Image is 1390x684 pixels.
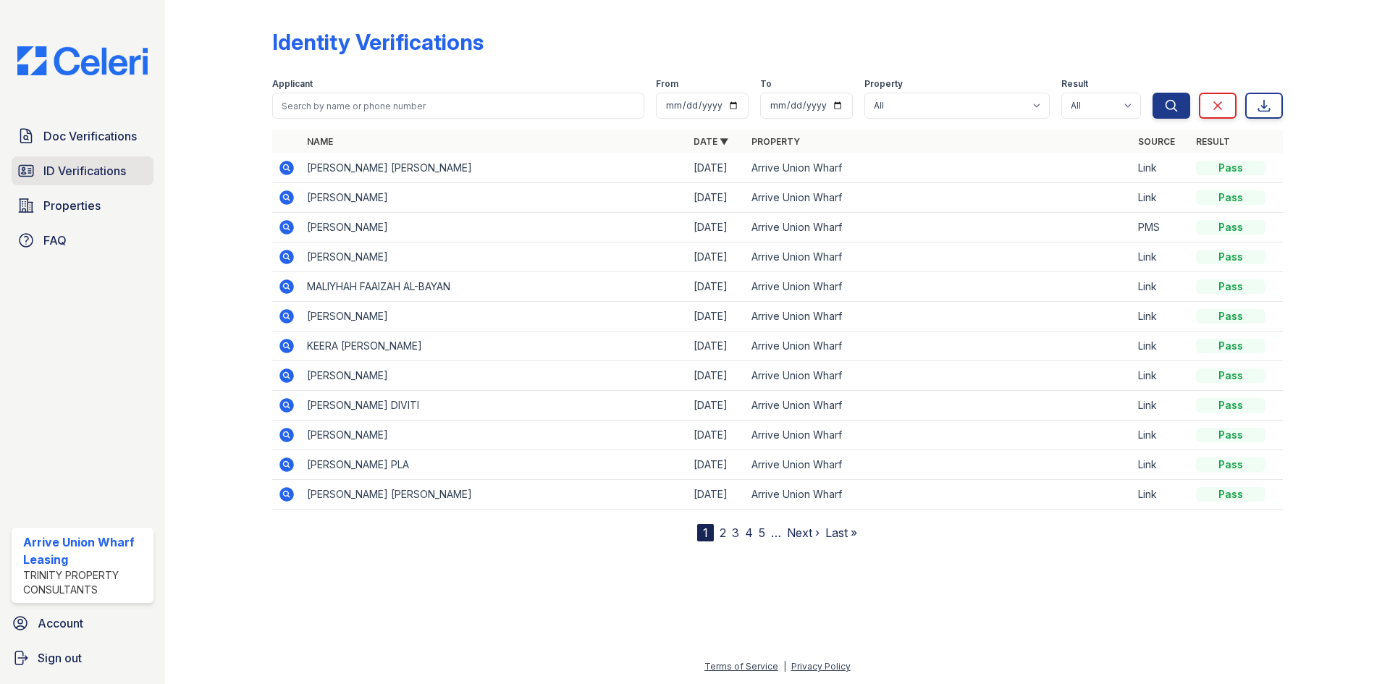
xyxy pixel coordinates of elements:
[697,524,714,541] div: 1
[751,136,800,147] a: Property
[12,156,153,185] a: ID Verifications
[1132,450,1190,480] td: Link
[759,525,765,540] a: 5
[688,153,746,183] td: [DATE]
[301,183,688,213] td: [PERSON_NAME]
[720,525,726,540] a: 2
[301,391,688,421] td: [PERSON_NAME] DIVITI
[1196,457,1265,472] div: Pass
[656,78,678,90] label: From
[864,78,903,90] label: Property
[746,450,1132,480] td: Arrive Union Wharf
[688,361,746,391] td: [DATE]
[1138,136,1175,147] a: Source
[787,525,820,540] a: Next ›
[746,480,1132,510] td: Arrive Union Wharf
[1132,213,1190,242] td: PMS
[301,421,688,450] td: [PERSON_NAME]
[12,226,153,255] a: FAQ
[6,46,159,75] img: CE_Logo_Blue-a8612792a0a2168367f1c8372b55b34899dd931a85d93a1a3d3e32e68fde9ad4.png
[746,153,1132,183] td: Arrive Union Wharf
[1132,421,1190,450] td: Link
[12,122,153,151] a: Doc Verifications
[791,661,851,672] a: Privacy Policy
[771,524,781,541] span: …
[1132,153,1190,183] td: Link
[688,480,746,510] td: [DATE]
[301,213,688,242] td: [PERSON_NAME]
[301,450,688,480] td: [PERSON_NAME] PLA
[1196,190,1265,205] div: Pass
[1061,78,1088,90] label: Result
[23,568,148,597] div: Trinity Property Consultants
[746,421,1132,450] td: Arrive Union Wharf
[272,93,644,119] input: Search by name or phone number
[1132,391,1190,421] td: Link
[1132,242,1190,272] td: Link
[746,302,1132,332] td: Arrive Union Wharf
[1196,161,1265,175] div: Pass
[704,661,778,672] a: Terms of Service
[301,302,688,332] td: [PERSON_NAME]
[1196,428,1265,442] div: Pass
[688,242,746,272] td: [DATE]
[307,136,333,147] a: Name
[1196,136,1230,147] a: Result
[43,197,101,214] span: Properties
[746,391,1132,421] td: Arrive Union Wharf
[746,242,1132,272] td: Arrive Union Wharf
[12,191,153,220] a: Properties
[1196,250,1265,264] div: Pass
[1196,220,1265,235] div: Pass
[23,533,148,568] div: Arrive Union Wharf Leasing
[301,361,688,391] td: [PERSON_NAME]
[688,183,746,213] td: [DATE]
[688,302,746,332] td: [DATE]
[746,183,1132,213] td: Arrive Union Wharf
[688,421,746,450] td: [DATE]
[301,480,688,510] td: [PERSON_NAME] [PERSON_NAME]
[301,272,688,302] td: MALIYHAH FAAIZAH AL-BAYAN
[746,213,1132,242] td: Arrive Union Wharf
[1196,398,1265,413] div: Pass
[38,615,83,632] span: Account
[732,525,739,540] a: 3
[783,661,786,672] div: |
[272,29,484,55] div: Identity Verifications
[746,332,1132,361] td: Arrive Union Wharf
[1132,183,1190,213] td: Link
[1196,368,1265,383] div: Pass
[43,127,137,145] span: Doc Verifications
[746,361,1132,391] td: Arrive Union Wharf
[688,213,746,242] td: [DATE]
[38,649,82,667] span: Sign out
[1196,309,1265,324] div: Pass
[43,232,67,249] span: FAQ
[688,272,746,302] td: [DATE]
[1132,272,1190,302] td: Link
[688,391,746,421] td: [DATE]
[6,609,159,638] a: Account
[1132,332,1190,361] td: Link
[301,153,688,183] td: [PERSON_NAME] [PERSON_NAME]
[43,162,126,180] span: ID Verifications
[1132,302,1190,332] td: Link
[745,525,753,540] a: 4
[1196,487,1265,502] div: Pass
[301,332,688,361] td: KEERA [PERSON_NAME]
[1132,361,1190,391] td: Link
[688,450,746,480] td: [DATE]
[1196,279,1265,294] div: Pass
[694,136,728,147] a: Date ▼
[1196,339,1265,353] div: Pass
[301,242,688,272] td: [PERSON_NAME]
[825,525,857,540] a: Last »
[6,643,159,672] a: Sign out
[1132,480,1190,510] td: Link
[272,78,313,90] label: Applicant
[760,78,772,90] label: To
[688,332,746,361] td: [DATE]
[746,272,1132,302] td: Arrive Union Wharf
